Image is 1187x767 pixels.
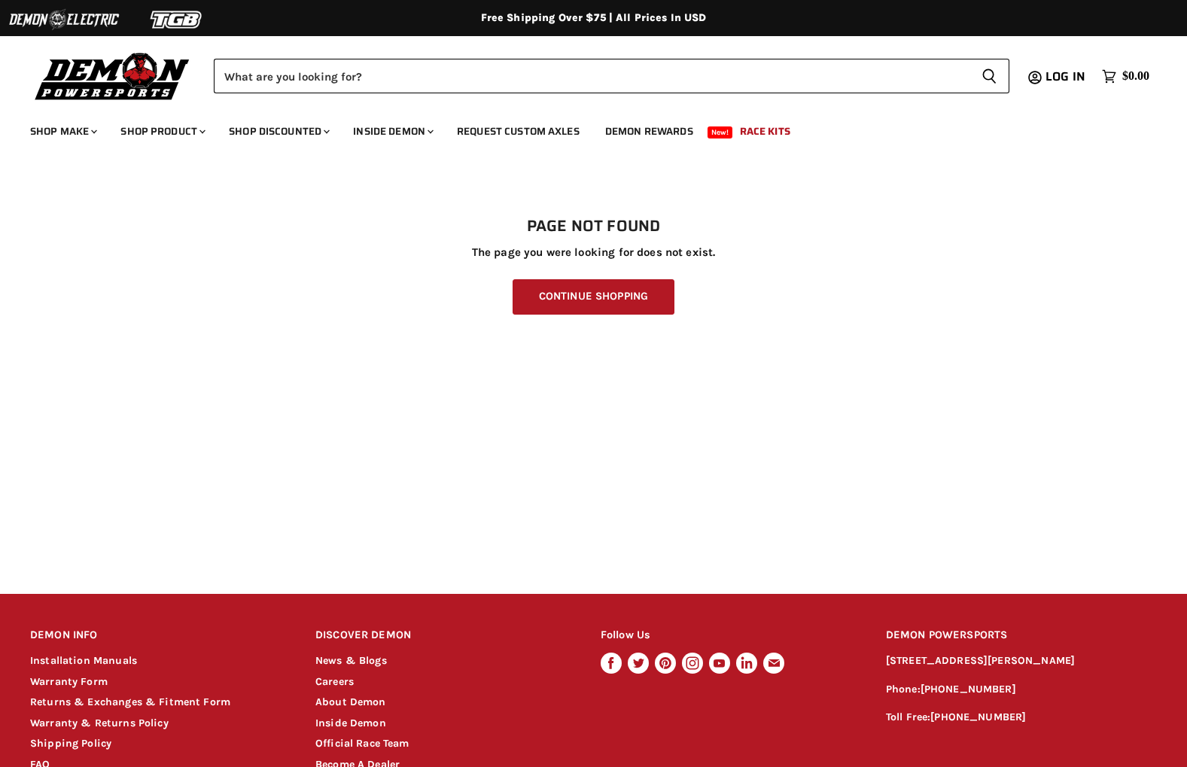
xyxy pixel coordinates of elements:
[446,116,591,147] a: Request Custom Axles
[315,654,387,667] a: News & Blogs
[1039,70,1094,84] a: Log in
[30,49,195,102] img: Demon Powersports
[601,618,857,653] h2: Follow Us
[886,681,1157,699] p: Phone:
[19,116,106,147] a: Shop Make
[30,246,1157,259] p: The page you were looking for does not exist.
[30,717,169,729] a: Warranty & Returns Policy
[886,618,1157,653] h2: DEMON POWERSPORTS
[214,59,969,93] input: Search
[1094,65,1157,87] a: $0.00
[930,711,1026,723] a: [PHONE_NUMBER]
[1045,67,1085,86] span: Log in
[30,654,137,667] a: Installation Manuals
[30,737,111,750] a: Shipping Policy
[8,5,120,34] img: Demon Electric Logo 2
[1122,69,1149,84] span: $0.00
[315,618,572,653] h2: DISCOVER DEMON
[315,675,354,688] a: Careers
[30,218,1157,236] h1: Page not found
[886,653,1157,670] p: [STREET_ADDRESS][PERSON_NAME]
[594,116,705,147] a: Demon Rewards
[30,618,287,653] h2: DEMON INFO
[342,116,443,147] a: Inside Demon
[886,709,1157,726] p: Toll Free:
[214,59,1009,93] form: Product
[921,683,1016,695] a: [PHONE_NUMBER]
[30,675,108,688] a: Warranty Form
[729,116,802,147] a: Race Kits
[30,695,230,708] a: Returns & Exchanges & Fitment Form
[708,126,733,138] span: New!
[315,695,386,708] a: About Demon
[218,116,339,147] a: Shop Discounted
[19,110,1146,147] ul: Main menu
[315,717,386,729] a: Inside Demon
[120,5,233,34] img: TGB Logo 2
[109,116,215,147] a: Shop Product
[513,279,674,315] a: Continue Shopping
[315,737,409,750] a: Official Race Team
[969,59,1009,93] button: Search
